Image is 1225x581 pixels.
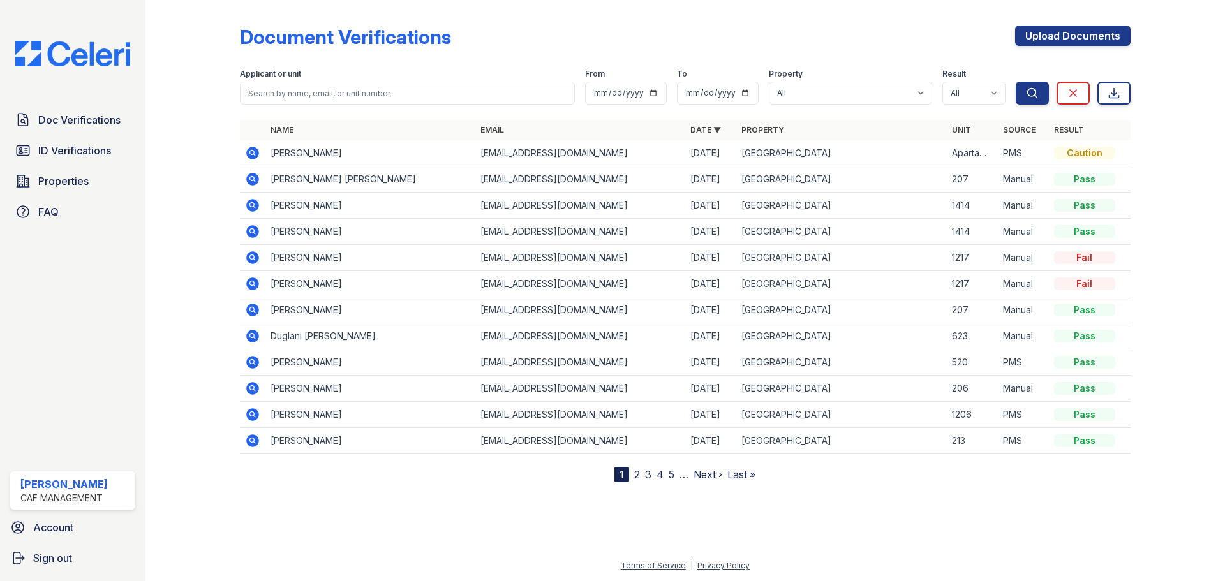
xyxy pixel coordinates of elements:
a: Doc Verifications [10,107,135,133]
td: Manual [998,323,1049,349]
td: [GEOGRAPHIC_DATA] [736,297,946,323]
td: Manual [998,376,1049,402]
td: [GEOGRAPHIC_DATA] [736,140,946,166]
div: Pass [1054,434,1115,447]
td: Manual [998,166,1049,193]
td: [GEOGRAPHIC_DATA] [736,193,946,219]
a: 5 [669,468,674,481]
td: [EMAIL_ADDRESS][DOMAIN_NAME] [475,323,685,349]
td: 206 [947,376,998,402]
td: [EMAIL_ADDRESS][DOMAIN_NAME] [475,376,685,402]
td: PMS [998,428,1049,454]
td: Manual [998,245,1049,271]
td: PMS [998,402,1049,428]
td: [PERSON_NAME] [265,402,475,428]
label: Result [942,69,966,79]
td: [GEOGRAPHIC_DATA] [736,428,946,454]
a: Source [1003,125,1036,135]
div: Pass [1054,408,1115,421]
div: Pass [1054,356,1115,369]
a: 4 [657,468,664,481]
a: Unit [952,125,971,135]
td: [PERSON_NAME] [265,349,475,376]
a: Date ▼ [690,125,721,135]
span: Properties [38,173,89,189]
td: 1217 [947,271,998,297]
label: From [585,69,605,79]
td: [GEOGRAPHIC_DATA] [736,166,946,193]
td: 213 [947,428,998,454]
label: Property [769,69,803,79]
td: [EMAIL_ADDRESS][DOMAIN_NAME] [475,297,685,323]
a: ID Verifications [10,138,135,163]
div: 1 [614,467,629,482]
a: 3 [645,468,651,481]
div: Document Verifications [240,26,451,48]
label: To [677,69,687,79]
td: [EMAIL_ADDRESS][DOMAIN_NAME] [475,166,685,193]
span: Sign out [33,550,72,566]
td: Apartamento 1231 [947,140,998,166]
td: 1206 [947,402,998,428]
td: 1414 [947,219,998,245]
td: 207 [947,297,998,323]
span: Doc Verifications [38,112,121,128]
td: [EMAIL_ADDRESS][DOMAIN_NAME] [475,245,685,271]
a: Property [741,125,784,135]
td: [EMAIL_ADDRESS][DOMAIN_NAME] [475,402,685,428]
td: Manual [998,271,1049,297]
span: … [679,467,688,482]
span: Account [33,520,73,535]
td: [EMAIL_ADDRESS][DOMAIN_NAME] [475,428,685,454]
div: CAF Management [20,492,108,504]
div: Pass [1054,173,1115,186]
div: Fail [1054,251,1115,264]
td: [GEOGRAPHIC_DATA] [736,402,946,428]
td: [PERSON_NAME] [265,297,475,323]
a: Result [1054,125,1084,135]
span: FAQ [38,204,59,219]
td: Manual [998,297,1049,323]
a: FAQ [10,199,135,224]
img: CE_Logo_Blue-a8612792a0a2168367f1c8372b55b34899dd931a85d93a1a3d3e32e68fde9ad4.png [5,41,140,66]
div: Caution [1054,147,1115,159]
a: Account [5,515,140,540]
a: Next › [694,468,722,481]
td: [DATE] [685,219,736,245]
a: Name [271,125,293,135]
div: Pass [1054,225,1115,238]
td: [PERSON_NAME] [265,376,475,402]
td: [GEOGRAPHIC_DATA] [736,323,946,349]
td: [DATE] [685,193,736,219]
div: Pass [1054,330,1115,342]
td: [PERSON_NAME] [PERSON_NAME] [265,166,475,193]
div: Fail [1054,277,1115,290]
td: [DATE] [685,428,736,454]
input: Search by name, email, or unit number [240,82,575,105]
a: Terms of Service [621,561,686,570]
td: PMS [998,349,1049,376]
a: Sign out [5,545,140,571]
td: [GEOGRAPHIC_DATA] [736,245,946,271]
label: Applicant or unit [240,69,301,79]
td: [DATE] [685,376,736,402]
td: [DATE] [685,402,736,428]
div: Pass [1054,199,1115,212]
a: Properties [10,168,135,194]
td: Manual [998,219,1049,245]
td: [EMAIL_ADDRESS][DOMAIN_NAME] [475,271,685,297]
td: 623 [947,323,998,349]
td: 1414 [947,193,998,219]
td: [GEOGRAPHIC_DATA] [736,271,946,297]
div: Pass [1054,382,1115,395]
td: [PERSON_NAME] [265,140,475,166]
td: [DATE] [685,297,736,323]
a: 2 [634,468,640,481]
td: [GEOGRAPHIC_DATA] [736,376,946,402]
td: Manual [998,193,1049,219]
td: [GEOGRAPHIC_DATA] [736,349,946,376]
td: [PERSON_NAME] [265,193,475,219]
span: ID Verifications [38,143,111,158]
td: PMS [998,140,1049,166]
